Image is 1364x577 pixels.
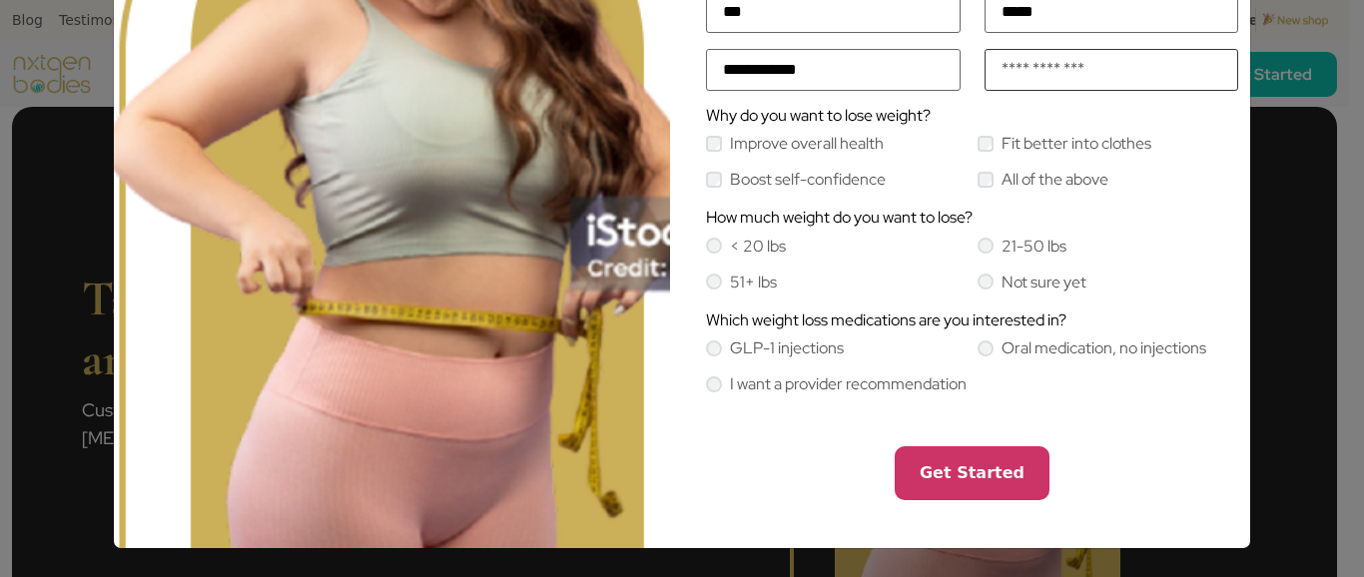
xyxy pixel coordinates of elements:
label: 21-50 lbs [1002,239,1066,255]
label: Fit better into clothes [1002,136,1151,152]
label: I want a provider recommendation [730,376,967,392]
label: < 20 lbs [730,239,786,255]
label: Not sure yet [1002,275,1086,290]
button: Get Started [895,446,1049,500]
label: Why do you want to lose weight? [706,108,931,124]
label: Improve overall health [730,136,884,152]
label: Oral medication, no injections [1002,340,1206,356]
label: GLP-1 injections [730,340,844,356]
label: 51+ lbs [730,275,777,290]
label: Boost self-confidence [730,172,886,188]
label: All of the above [1002,172,1108,188]
label: Which weight loss medications are you interested in? [706,312,1066,328]
label: How much weight do you want to lose? [706,210,973,226]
